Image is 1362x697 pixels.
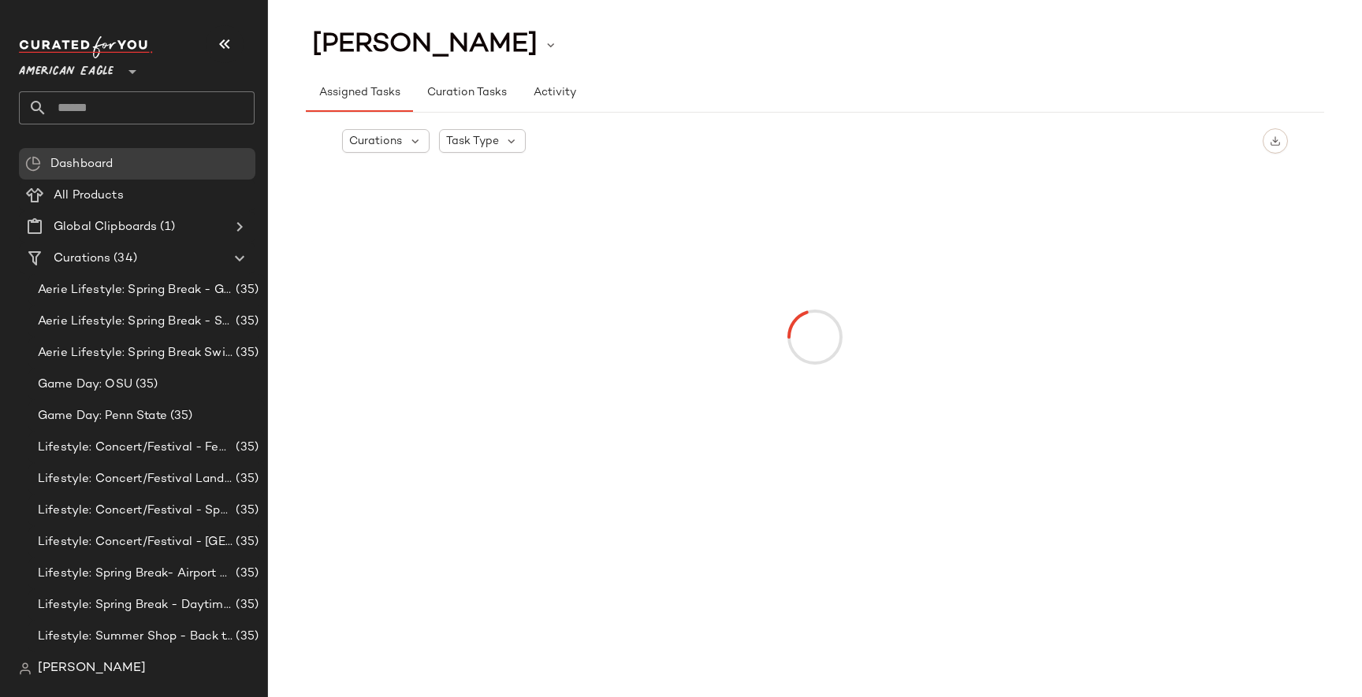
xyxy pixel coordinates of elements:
span: Task Type [446,133,499,150]
span: (35) [233,596,259,614]
span: Lifestyle: Concert/Festival - Femme [38,439,233,457]
span: Lifestyle: Spring Break - Daytime Casual [38,596,233,614]
span: Curation Tasks [426,87,506,99]
span: Lifestyle: Spring Break- Airport Style [38,565,233,583]
span: (35) [233,502,259,520]
span: Global Clipboards [54,218,157,236]
img: svg%3e [25,156,41,172]
span: Activity [533,87,576,99]
span: Game Day: Penn State [38,407,167,425]
span: (35) [233,565,259,583]
span: Aerie Lifestyle: Spring Break - Girly/Femme [38,281,233,299]
span: Aerie Lifestyle: Spring Break Swimsuits Landing Page [38,344,233,362]
span: American Eagle [19,54,113,82]
span: (35) [132,376,158,394]
span: (34) [110,250,137,268]
span: (1) [157,218,174,236]
span: Game Day: OSU [38,376,132,394]
span: Curations [349,133,402,150]
span: (35) [233,628,259,646]
img: svg%3e [1270,135,1281,146]
span: Curations [54,250,110,268]
span: Lifestyle: Concert/Festival - Sporty [38,502,233,520]
span: Aerie Lifestyle: Spring Break - Sporty [38,313,233,331]
span: (35) [233,344,259,362]
span: [PERSON_NAME] [38,659,146,678]
span: [PERSON_NAME] [312,30,538,60]
span: (35) [233,313,259,331]
span: Dashboard [50,155,113,173]
span: (35) [233,470,259,488]
img: cfy_white_logo.C9jOOHJF.svg [19,36,153,58]
span: Lifestyle: Summer Shop - Back to School Essentials [38,628,233,646]
span: Lifestyle: Concert/Festival Landing Page [38,470,233,488]
span: Assigned Tasks [318,87,400,99]
img: svg%3e [19,662,32,675]
span: (35) [233,281,259,299]
span: All Products [54,187,124,205]
span: Lifestyle: Concert/Festival - [GEOGRAPHIC_DATA] [38,533,233,551]
span: (35) [167,407,193,425]
span: (35) [233,439,259,457]
span: (35) [233,533,259,551]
